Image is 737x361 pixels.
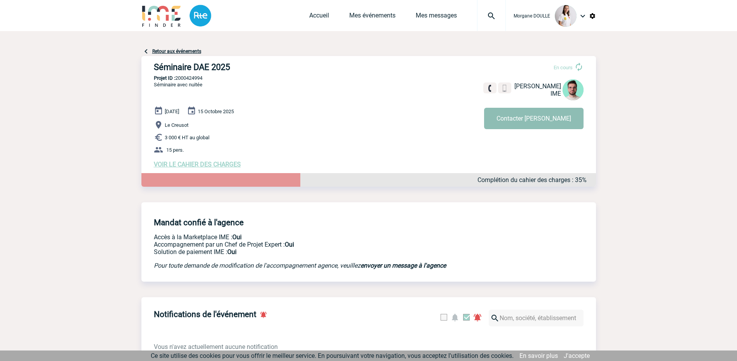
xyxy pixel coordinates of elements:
span: IME [551,90,561,97]
img: 121547-2.png [563,79,584,100]
span: Ce site utilise des cookies pour vous offrir le meilleur service. En poursuivant votre navigation... [151,352,514,359]
button: Contacter [PERSON_NAME] [484,108,584,129]
a: En savoir plus [519,352,558,359]
a: J'accepte [564,352,590,359]
span: Le Creusot [165,122,188,128]
h4: Mandat confié à l'agence [154,218,244,227]
span: Morgane DOULLE [514,13,550,19]
span: [DATE] [165,109,179,114]
img: 130205-0.jpg [555,5,577,27]
h4: Notifications de l'événement [154,310,256,319]
b: Projet ID : [154,75,175,81]
a: Accueil [309,12,329,23]
span: 15 pers. [166,147,184,153]
p: Accès à la Marketplace IME : [154,233,476,241]
b: Oui [285,241,294,248]
em: Pour toute demande de modification de l'accompagnement agence, veuillez [154,262,446,269]
a: Mes messages [416,12,457,23]
p: Prestation payante [154,241,476,248]
a: Mes événements [349,12,396,23]
img: fixe.png [486,85,493,92]
b: Oui [227,248,237,256]
img: portable.png [501,85,508,92]
span: Séminaire avec nuitée [154,82,202,88]
a: Retour aux événements [152,49,201,54]
b: Oui [232,233,242,241]
span: [PERSON_NAME] [514,82,561,90]
span: 15 Octobre 2025 [198,109,234,114]
p: Conformité aux process achat client, Prise en charge de la facturation, Mutualisation de plusieur... [154,248,476,256]
a: VOIR LE CAHIER DES CHARGES [154,161,241,168]
span: Vous n'avez actuellement aucune notification [154,343,278,350]
h3: Séminaire DAE 2025 [154,62,387,72]
span: 3 000 € HT au global [165,135,209,140]
span: En cours [554,65,573,70]
img: IME-Finder [141,5,182,27]
a: envoyer un message à l'agence [361,262,446,269]
p: 2000424994 [141,75,596,81]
